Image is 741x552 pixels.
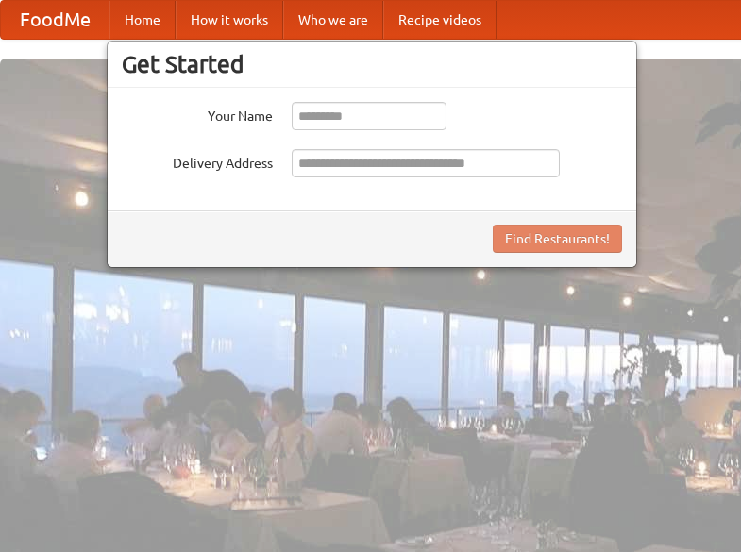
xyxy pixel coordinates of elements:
[493,225,622,253] button: Find Restaurants!
[122,149,273,173] label: Delivery Address
[109,1,176,39] a: Home
[283,1,383,39] a: Who we are
[122,102,273,125] label: Your Name
[122,50,622,78] h3: Get Started
[176,1,283,39] a: How it works
[383,1,497,39] a: Recipe videos
[1,1,109,39] a: FoodMe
